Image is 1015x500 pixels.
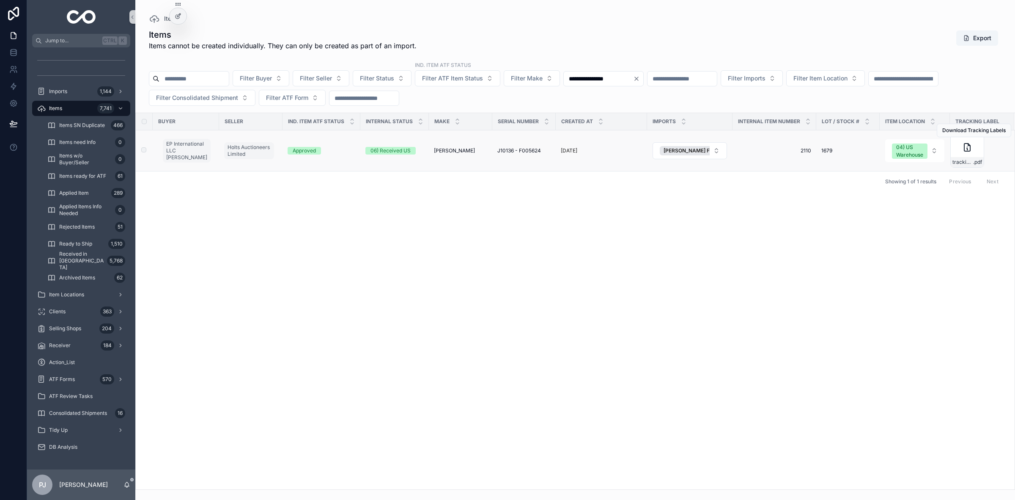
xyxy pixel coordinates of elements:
span: K [119,37,126,44]
span: Ctrl [102,36,118,45]
span: Items w/o Buyer/Seller [59,152,112,166]
a: J10136 - F005624 [497,147,551,154]
a: 1679 [821,147,875,154]
div: 1,510 [108,239,125,249]
span: Holts Auctioneers Limited [228,144,271,157]
span: tracking_label [952,159,973,166]
span: Imports [49,88,67,95]
button: Export [956,30,998,46]
button: Select Button [721,70,783,86]
span: Items SN Duplicate [59,122,105,129]
button: Select Button [293,70,349,86]
a: Applied Items Info Needed0 [42,202,130,218]
span: EP International LLC [PERSON_NAME] [166,141,207,161]
div: 289 [111,188,125,198]
button: Select Button [504,70,560,86]
a: Items ready for ATF61 [42,169,130,184]
button: Select Button [885,139,944,162]
div: 184 [101,340,114,351]
label: ind. Item ATF Status [415,61,471,69]
p: [PERSON_NAME] [59,481,108,489]
span: Filter Imports [728,74,765,83]
span: Item Locations [49,291,84,298]
button: Jump to...CtrlK [32,34,130,47]
a: [PERSON_NAME] [434,147,487,154]
div: 1,144 [97,86,114,97]
a: Tidy Up [32,423,130,438]
button: Select Button [786,70,865,86]
span: Imports [653,118,676,125]
a: Consolidated Shipments16 [32,406,130,421]
a: ATF Forms570 [32,372,130,387]
a: Clients363 [32,304,130,319]
a: Items [149,14,180,24]
span: Filter Buyer [240,74,272,83]
span: Items cannot be created individually. They can only be created as part of an import. [149,41,417,51]
span: Download Tracking Labels [942,127,1006,134]
span: Filter Make [511,74,543,83]
span: Filter ATF Form [266,94,308,102]
span: Clients [49,308,66,315]
button: Select Button [149,90,255,106]
button: Clear [633,75,643,82]
div: 0 [115,137,125,147]
a: Holts Auctioneers Limited [224,141,277,161]
a: 2110 [738,147,811,154]
span: Item Location [885,118,925,125]
button: Select Button [259,90,326,106]
div: 570 [100,374,114,384]
div: Approved [293,147,316,155]
span: Selling Shops [49,325,81,332]
button: Select Button [653,142,727,159]
button: Select Button [415,70,500,86]
span: Filter Seller [300,74,332,83]
span: Applied Items Info Needed [59,203,112,217]
div: 0 [115,205,125,215]
div: 04) US Warehouse [896,144,923,159]
a: EP International LLC [PERSON_NAME] [163,137,214,164]
span: Filter Status [360,74,394,83]
span: Showing 1 of 1 results [885,178,936,185]
span: .pdf [973,159,982,166]
span: Tidy Up [49,427,68,434]
div: 0 [115,154,125,164]
span: Internal Item Number [738,118,800,125]
div: 5,768 [107,256,125,266]
a: DB Analysis [32,439,130,455]
span: ATF Review Tasks [49,393,93,400]
span: Items [164,14,180,23]
div: 61 [115,171,125,181]
a: Applied Item289 [42,185,130,201]
span: Lot / Stock # [822,118,859,125]
a: Action_List [32,355,130,370]
div: 7,741 [97,103,114,113]
div: 51 [115,222,125,232]
span: Ready to Ship [59,240,92,247]
h1: Items [149,29,417,41]
div: 363 [100,307,114,317]
a: Items w/o Buyer/Seller0 [42,152,130,167]
div: 466 [111,120,125,130]
a: ATF Review Tasks [32,389,130,404]
span: J10136 - F005624 [497,147,541,154]
span: Items ready for ATF [59,173,106,180]
div: scrollable content [27,47,135,466]
a: Select Button [652,142,727,160]
a: 06) Received US [365,147,424,155]
span: Filter ATF Item Status [422,74,483,83]
span: Internal Status [366,118,413,125]
a: Items SN Duplicate466 [42,118,130,133]
div: 16 [115,408,125,418]
span: Filter Consolidated Shipment [156,94,238,102]
a: EP International LLC [PERSON_NAME] [163,139,211,163]
span: Ind. Item ATF Status [288,118,344,125]
p: [DATE] [561,147,577,154]
a: Ready to Ship1,510 [42,236,130,251]
span: Serial Number [498,118,539,125]
span: Rejected Items [59,224,95,230]
span: ATF Forms [49,376,75,383]
span: Consolidated Shipments [49,410,107,417]
a: Item Locations [32,287,130,302]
